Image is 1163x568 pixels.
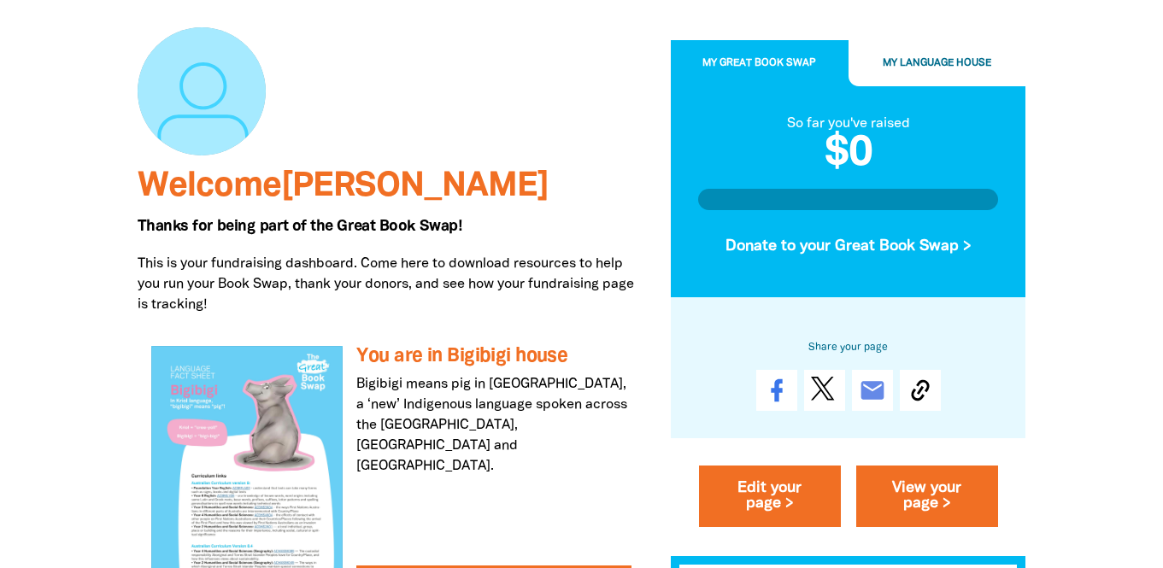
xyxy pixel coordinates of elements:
[138,254,645,315] p: This is your fundraising dashboard. Come here to download resources to help you run your Book Swa...
[356,346,631,367] h3: You are in Bigibigi house
[699,466,841,528] a: Edit your page >
[698,114,999,134] div: So far you've raised
[698,338,999,357] h6: Share your page
[883,59,991,68] span: My Language House
[756,371,797,412] a: Share
[859,378,886,405] i: email
[138,220,462,233] span: Thanks for being part of the Great Book Swap!
[138,171,549,202] span: Welcome [PERSON_NAME]
[698,134,999,175] h2: $0
[702,59,816,68] span: My Great Book Swap
[804,371,845,412] a: Post
[671,41,849,87] button: My Great Book Swap
[856,466,998,528] a: View your page >
[849,41,1026,87] button: My Language House
[852,371,893,412] a: email
[698,224,999,270] button: Donate to your Great Book Swap >
[900,371,941,412] button: Copy Link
